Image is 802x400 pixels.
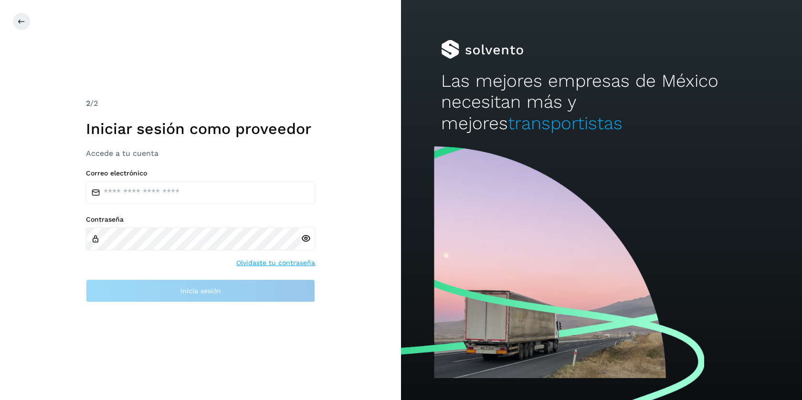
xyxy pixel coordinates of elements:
a: Olvidaste tu contraseña [236,258,315,268]
h2: Las mejores empresas de México necesitan más y mejores [441,71,762,134]
h3: Accede a tu cuenta [86,149,315,158]
div: /2 [86,98,315,109]
label: Correo electrónico [86,169,315,177]
span: transportistas [508,113,623,133]
button: Inicia sesión [86,279,315,302]
span: 2 [86,99,90,108]
h1: Iniciar sesión como proveedor [86,120,315,138]
label: Contraseña [86,215,315,224]
span: Inicia sesión [180,287,221,294]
